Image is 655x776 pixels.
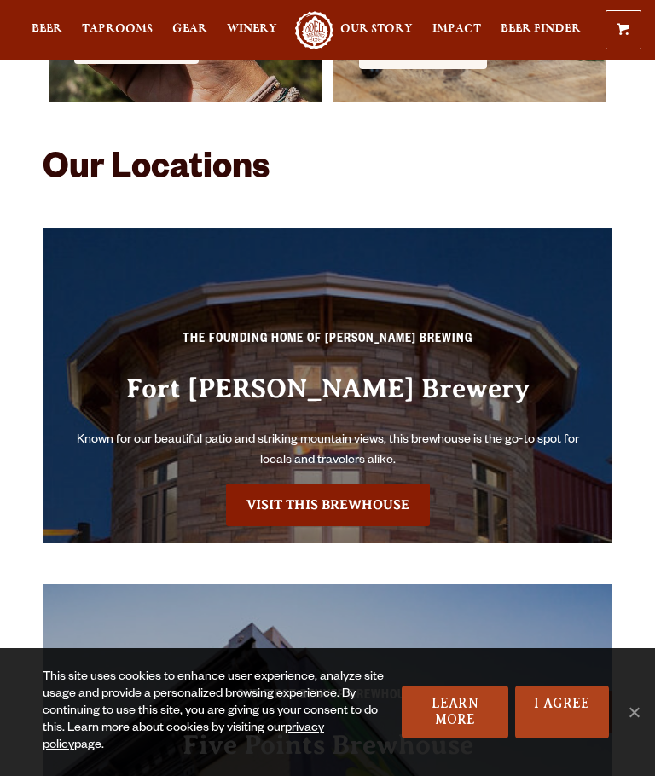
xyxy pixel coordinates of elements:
a: I Agree [515,686,609,738]
span: Beer [32,22,62,36]
span: Winery [227,22,277,36]
a: Gear [172,11,207,49]
p: The Founding Home of [PERSON_NAME] Brewing [60,330,595,361]
div: This site uses cookies to enhance user experience, analyze site usage and provide a personalized ... [43,669,385,755]
a: Impact [432,11,481,49]
h3: Fort [PERSON_NAME] Brewery [60,373,595,431]
a: Beer Finder [501,11,581,49]
span: Taprooms [82,22,153,36]
span: Gear [172,22,207,36]
a: Taprooms [82,11,153,49]
span: Our Story [340,22,413,36]
a: Beer [32,11,62,49]
a: Odell Home [293,11,336,49]
span: Impact [432,22,481,36]
span: Beer Finder [501,22,581,36]
a: Learn More [402,686,508,738]
p: Known for our beautiful patio and striking mountain views, this brewhouse is the go-to spot for l... [60,431,595,472]
a: Winery [227,11,277,49]
span: No [625,704,642,721]
a: Visit the Fort Collin's Brewery & Taproom [226,484,430,526]
a: Our Story [340,11,413,49]
h2: Our Locations [43,151,612,192]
